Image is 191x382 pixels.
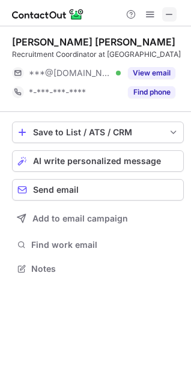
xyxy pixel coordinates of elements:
[12,150,184,172] button: AI write personalized message
[32,214,128,223] span: Add to email campaign
[33,128,163,137] div: Save to List / ATS / CRM
[12,208,184,229] button: Add to email campaign
[31,263,179,274] span: Notes
[33,185,79,195] span: Send email
[12,49,184,60] div: Recruitment Coordinator at [GEOGRAPHIC_DATA]
[12,237,184,253] button: Find work email
[128,86,175,98] button: Reveal Button
[12,179,184,201] button: Send email
[12,260,184,277] button: Notes
[29,68,112,78] span: ***@[DOMAIN_NAME]
[12,122,184,143] button: save-profile-one-click
[12,36,175,48] div: [PERSON_NAME] [PERSON_NAME]
[31,239,179,250] span: Find work email
[128,67,175,79] button: Reveal Button
[12,7,84,22] img: ContactOut v5.3.10
[33,156,161,166] span: AI write personalized message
